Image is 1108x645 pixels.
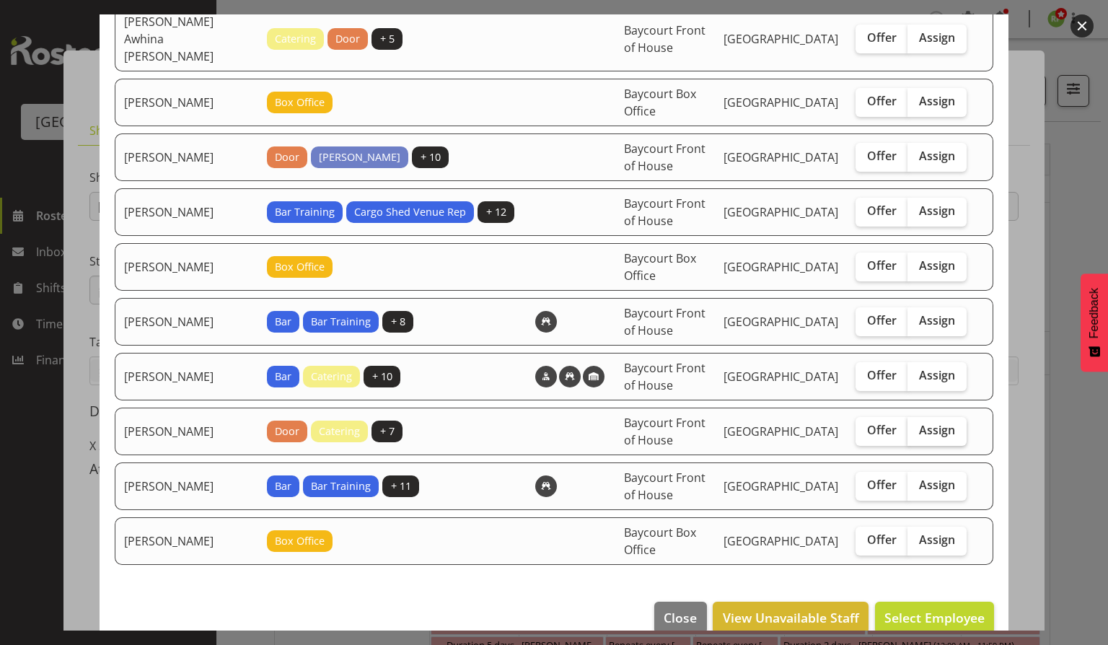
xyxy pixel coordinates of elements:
[335,31,360,47] span: Door
[319,149,400,165] span: [PERSON_NAME]
[319,424,360,439] span: Catering
[867,478,897,492] span: Offer
[391,478,411,494] span: + 11
[380,31,395,47] span: + 5
[724,204,838,220] span: [GEOGRAPHIC_DATA]
[724,259,838,275] span: [GEOGRAPHIC_DATA]
[867,94,897,108] span: Offer
[919,94,955,108] span: Assign
[724,95,838,110] span: [GEOGRAPHIC_DATA]
[624,141,705,174] span: Baycourt Front of House
[624,22,705,56] span: Baycourt Front of House
[624,360,705,393] span: Baycourt Front of House
[867,368,897,382] span: Offer
[867,30,897,45] span: Offer
[624,86,696,119] span: Baycourt Box Office
[624,415,705,448] span: Baycourt Front of House
[724,31,838,47] span: [GEOGRAPHIC_DATA]
[724,533,838,549] span: [GEOGRAPHIC_DATA]
[391,314,405,330] span: + 8
[115,353,258,400] td: [PERSON_NAME]
[919,313,955,328] span: Assign
[724,478,838,494] span: [GEOGRAPHIC_DATA]
[624,470,705,503] span: Baycourt Front of House
[654,602,706,633] button: Close
[724,424,838,439] span: [GEOGRAPHIC_DATA]
[724,369,838,385] span: [GEOGRAPHIC_DATA]
[275,259,325,275] span: Box Office
[919,532,955,547] span: Assign
[867,258,897,273] span: Offer
[919,30,955,45] span: Assign
[115,298,258,346] td: [PERSON_NAME]
[275,424,299,439] span: Door
[275,31,316,47] span: Catering
[115,462,258,510] td: [PERSON_NAME]
[867,532,897,547] span: Offer
[867,313,897,328] span: Offer
[354,204,466,220] span: Cargo Shed Venue Rep
[275,369,291,385] span: Bar
[867,203,897,218] span: Offer
[275,314,291,330] span: Bar
[421,149,441,165] span: + 10
[867,423,897,437] span: Offer
[624,196,705,229] span: Baycourt Front of House
[115,188,258,236] td: [PERSON_NAME]
[372,369,392,385] span: + 10
[919,149,955,163] span: Assign
[919,258,955,273] span: Assign
[624,305,705,338] span: Baycourt Front of House
[311,478,371,494] span: Bar Training
[486,204,506,220] span: + 12
[919,423,955,437] span: Assign
[115,408,258,455] td: [PERSON_NAME]
[624,525,696,558] span: Baycourt Box Office
[311,369,352,385] span: Catering
[1081,273,1108,372] button: Feedback - Show survey
[867,149,897,163] span: Offer
[919,478,955,492] span: Assign
[624,250,696,284] span: Baycourt Box Office
[115,79,258,126] td: [PERSON_NAME]
[115,517,258,565] td: [PERSON_NAME]
[723,608,859,627] span: View Unavailable Staff
[275,95,325,110] span: Box Office
[275,149,299,165] span: Door
[724,314,838,330] span: [GEOGRAPHIC_DATA]
[875,602,994,633] button: Select Employee
[115,6,258,71] td: [PERSON_NAME] Awhina [PERSON_NAME]
[275,478,291,494] span: Bar
[919,368,955,382] span: Assign
[311,314,371,330] span: Bar Training
[1088,288,1101,338] span: Feedback
[664,608,697,627] span: Close
[115,243,258,291] td: [PERSON_NAME]
[115,133,258,181] td: [PERSON_NAME]
[919,203,955,218] span: Assign
[275,533,325,549] span: Box Office
[275,204,335,220] span: Bar Training
[713,602,868,633] button: View Unavailable Staff
[380,424,395,439] span: + 7
[884,609,985,626] span: Select Employee
[724,149,838,165] span: [GEOGRAPHIC_DATA]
